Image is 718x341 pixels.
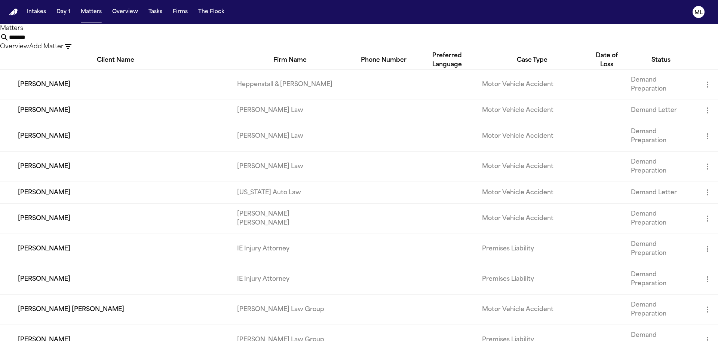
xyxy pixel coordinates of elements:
[625,69,697,100] td: Demand Preparation
[476,69,589,100] td: Motor Vehicle Accident
[476,56,589,65] div: Case Type
[476,152,589,182] td: Motor Vehicle Accident
[231,294,349,325] td: [PERSON_NAME] Law Group
[625,234,697,264] td: Demand Preparation
[231,100,349,121] td: [PERSON_NAME] Law
[109,5,141,19] button: Overview
[231,121,349,152] td: [PERSON_NAME] Law
[53,5,73,19] button: Day 1
[231,56,349,65] div: Firm Name
[476,234,589,264] td: Premises Liability
[418,51,476,69] div: Preferred Language
[231,264,349,294] td: IE Injury Attorney
[9,9,18,16] a: Home
[625,121,697,152] td: Demand Preparation
[625,264,697,294] td: Demand Preparation
[476,121,589,152] td: Motor Vehicle Accident
[231,203,349,234] td: [PERSON_NAME] [PERSON_NAME]
[589,51,625,69] div: Date of Loss
[231,234,349,264] td: IE Injury Attorney
[170,5,191,19] button: Firms
[476,294,589,325] td: Motor Vehicle Accident
[625,182,697,203] td: Demand Letter
[349,56,418,65] div: Phone Number
[625,294,697,325] td: Demand Preparation
[29,42,64,51] button: Add Matter
[476,203,589,234] td: Motor Vehicle Accident
[195,5,227,19] button: The Flock
[231,152,349,182] td: [PERSON_NAME] Law
[476,182,589,203] td: Motor Vehicle Accident
[625,203,697,234] td: Demand Preparation
[24,5,49,19] button: Intakes
[231,182,349,203] td: [US_STATE] Auto Law
[9,9,18,16] img: Finch Logo
[625,152,697,182] td: Demand Preparation
[145,5,165,19] button: Tasks
[625,100,697,121] td: Demand Letter
[78,5,105,19] button: Matters
[231,69,349,100] td: Heppenstall & [PERSON_NAME]
[625,56,697,65] div: Status
[476,264,589,294] td: Premises Liability
[476,100,589,121] td: Motor Vehicle Accident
